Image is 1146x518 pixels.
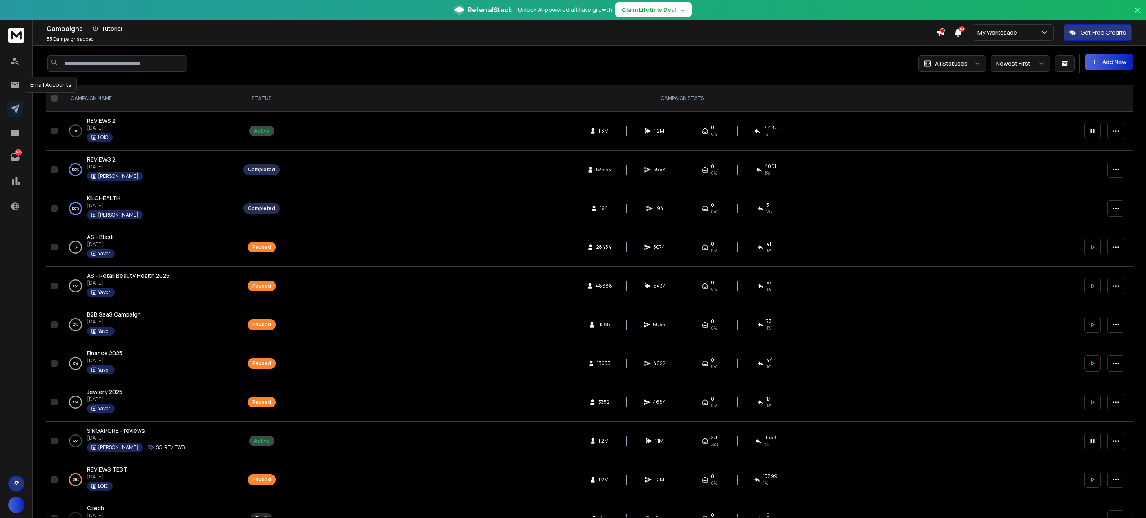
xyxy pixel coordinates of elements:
p: [DATE] [87,280,169,286]
td: 0%Finance 2025[DATE]Yavor [61,344,238,383]
p: Get Free Credits [1081,29,1126,37]
span: 1.2M [599,476,609,483]
span: 1 % [763,131,768,137]
td: 2%B2B SaaS Campaign[DATE]Yavor [61,305,238,344]
button: Tutorial [88,23,127,34]
span: 15899 [763,473,777,480]
span: Finance 2025 [87,349,122,357]
p: Yavor [98,367,110,373]
p: 4 % [73,437,78,445]
span: 194 [655,205,663,212]
p: All Statuses [935,60,968,68]
span: 575.5K [596,166,611,173]
span: 55 [47,35,52,42]
span: Czech [87,504,104,512]
a: AS - Retail Beauty Health 2025 [87,272,169,280]
p: [DATE] [87,396,122,403]
a: Jewlery 2025 [87,388,122,396]
th: STATUS [238,85,285,112]
span: 1 % [766,247,771,254]
span: 2 % [766,208,772,215]
span: 0 [711,279,714,286]
td: 4%SINGAPORE - reviews[DATE][PERSON_NAME]SG-REVIEWS [61,422,238,460]
p: 1 % [73,243,78,251]
span: 0% [711,131,717,137]
span: B2B SaaS Campaign [87,310,141,318]
div: Active [254,128,269,134]
p: 0 % [73,398,78,406]
span: 0 [711,396,714,402]
td: 10%REVIEWS 2[DATE]LOIC [61,112,238,151]
p: 100 % [72,166,79,174]
a: KILOHEALTH [87,194,120,202]
p: 0 % [73,282,78,290]
th: CAMPAIGN NAME [61,85,238,112]
p: Yavor [98,289,110,296]
p: 10 % [73,127,78,135]
a: SINGAPORE - reviews [87,427,145,435]
span: 5074 [653,244,665,250]
td: 100%REVIEWS 2[DATE][PERSON_NAME] [61,151,238,189]
span: 0% [711,208,717,215]
a: 1925 [7,149,23,165]
th: CAMPAIGN STATS [285,85,1079,112]
button: Get Free Credits [1064,24,1132,41]
div: Paused [252,321,271,328]
button: T [8,497,24,513]
p: [PERSON_NAME] [98,173,138,179]
div: Active [254,438,269,444]
span: 41 [766,241,771,247]
span: 0% [711,402,717,409]
span: 0% [711,363,717,370]
p: SG-REVIEWS [156,444,185,451]
p: Yavor [98,328,110,334]
span: 4622 [653,360,665,367]
p: LOIC [98,483,108,489]
p: 98 % [73,476,79,484]
span: 1 % [764,441,769,447]
span: 566K [653,166,665,173]
button: Newest First [991,55,1050,72]
a: REVIEWS 2 [87,155,116,164]
span: 1.3M [599,128,609,134]
span: 0% [711,247,717,254]
span: 0 [711,202,714,208]
div: Paused [252,476,271,483]
div: Paused [252,360,271,367]
p: LOIC [98,134,108,141]
a: REVIEWS TEST [87,465,127,474]
div: Completed [248,205,275,212]
span: 4061 [765,163,776,170]
span: 32 % [711,441,719,447]
span: 1 % [763,480,768,486]
p: 0 % [73,359,78,367]
div: Email Accounts [25,77,77,93]
span: 69 [766,279,773,286]
div: Paused [252,399,271,405]
a: Czech [87,504,104,512]
span: 1 % [766,286,771,292]
span: REVIEWS 2 [87,117,116,124]
p: Yavor [98,405,110,412]
div: Campaigns [47,23,936,34]
p: Campaigns added [47,36,94,42]
span: 14480 [763,124,778,131]
p: Unlock AI-powered affiliate growth [518,6,612,14]
span: 48688 [596,283,612,289]
td: 1%AS - Blast[DATE]Yavor [61,228,238,267]
span: 17 [766,396,770,402]
a: AS - Blast [87,233,113,241]
span: 3 [766,202,769,208]
div: Paused [252,244,271,250]
span: ReferralStack [467,5,512,15]
span: 1 % [765,170,770,176]
button: Close banner [1132,5,1143,24]
p: [DATE] [87,202,143,209]
a: B2B SaaS Campaign [87,310,141,319]
p: 1925 [15,149,22,155]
